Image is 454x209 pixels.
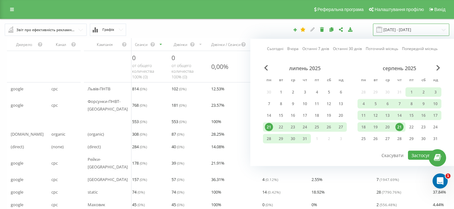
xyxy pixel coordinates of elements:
[88,42,121,47] div: Кампанія
[323,111,335,120] div: сб 19 лип 2025 р.
[405,134,417,144] div: пт 29 серп 2025 р.
[381,99,393,109] div: ср 6 серп 2025 р.
[371,111,380,120] div: 12
[358,99,370,109] div: пн 4 серп 2025 р.
[88,155,128,171] span: Рейки-[GEOGRAPHIC_DATA]
[300,27,306,31] i: Цей звіт буде завантажено першим при відкритті Аналітики. Ви можете призначити будь-який інший ва...
[395,111,404,120] div: 14
[335,122,347,132] div: нд 27 лип 2025 р.
[275,111,287,120] div: вт 15 лип 2025 р.
[132,54,136,62] span: 0
[265,123,273,131] div: 21
[325,111,333,120] div: 19
[311,201,317,208] span: 0 %
[51,101,58,109] span: cpc
[172,63,194,80] span: от общего количества 100% ( 0 )
[381,111,393,120] div: ср 13 серп 2025 р.
[431,111,439,120] div: 17
[11,101,23,109] span: google
[431,88,439,96] div: 3
[335,88,347,97] div: нд 6 лип 2025 р.
[172,176,184,183] span: 57
[395,100,404,108] div: 7
[380,202,397,207] span: ( 556.48 %)
[88,201,105,208] span: Маховик
[275,99,287,109] div: вт 8 лип 2025 р.
[338,27,344,31] i: Поділитися налаштуваннями звіту
[287,111,299,120] div: ср 16 лип 2025 р.
[88,130,104,138] span: (organic)
[277,135,285,143] div: 29
[267,46,283,52] a: Сьогодні
[132,63,154,80] span: от общего количества 100% ( 0 )
[337,123,345,131] div: 27
[381,122,393,132] div: ср 20 серп 2025 р.
[289,88,297,96] div: 2
[433,173,448,189] iframe: Intercom live chat
[301,135,309,143] div: 31
[211,62,229,71] div: 0,00%
[211,101,224,109] span: 23.57 %
[393,122,405,132] div: чт 21 серп 2025 р.
[359,76,368,85] abbr: понеділок
[323,122,335,132] div: сб 26 лип 2025 р.
[371,76,380,85] abbr: вівторок
[383,111,392,120] div: 13
[287,46,299,52] a: Вчора
[263,122,275,132] div: пн 21 лип 2025 р.
[287,134,299,144] div: ср 30 лип 2025 р.
[132,143,147,150] span: 284
[376,188,401,196] span: 28
[11,130,44,138] span: [DOMAIN_NAME]
[11,201,23,208] span: google
[370,122,381,132] div: вт 19 серп 2025 р.
[262,176,278,183] span: 4
[132,188,145,196] span: 74
[11,176,23,183] span: google
[419,123,428,131] div: 23
[325,88,333,96] div: 5
[358,134,370,144] div: пн 25 серп 2025 р.
[132,118,147,125] span: 553
[179,119,186,124] span: ( 0 %)
[419,100,428,108] div: 9
[337,88,345,96] div: 6
[407,100,416,108] div: 8
[172,159,184,167] span: 39
[405,111,417,120] div: пт 15 серп 2025 р.
[51,130,65,138] span: organic
[370,134,381,144] div: вт 26 серп 2025 р.
[335,99,347,109] div: нд 13 лип 2025 р.
[417,122,429,132] div: сб 23 серп 2025 р.
[289,111,297,120] div: 16
[211,143,224,150] span: 14.08 %
[395,135,404,143] div: 28
[88,85,110,93] span: Львів-ПНТВ
[51,143,64,150] span: (none)
[263,65,347,71] div: липень 2025
[405,99,417,109] div: пт 8 серп 2025 р.
[419,88,428,96] div: 2
[313,111,321,120] div: 18
[11,42,38,47] div: Джерело
[429,99,441,109] div: нд 10 серп 2025 р.
[177,177,184,182] span: ( 0 %)
[407,88,416,96] div: 1
[137,202,145,207] span: ( 0 %)
[140,103,147,108] span: ( 0 %)
[319,27,325,31] i: Видалити звіт
[51,188,58,196] span: cpc
[299,99,311,109] div: чт 10 лип 2025 р.
[433,201,444,208] span: 4.44 %
[277,123,285,131] div: 22
[402,46,438,52] a: Попередній місяць
[375,7,424,12] span: Налаштування профілю
[407,76,416,85] abbr: п’ятниця
[301,111,309,120] div: 17
[172,42,190,47] div: Дзвінки
[383,76,392,85] abbr: середа
[275,134,287,144] div: вт 29 лип 2025 р.
[299,122,311,132] div: чт 24 лип 2025 р.
[301,100,309,108] div: 10
[277,88,285,96] div: 1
